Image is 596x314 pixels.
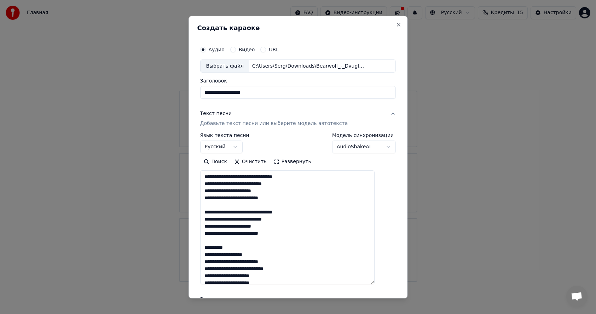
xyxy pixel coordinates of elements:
[200,78,396,83] label: Заголовок
[200,133,249,138] label: Язык текста песни
[200,120,348,127] p: Добавьте текст песни или выберите модель автотекста
[231,156,270,167] button: Очистить
[249,62,370,69] div: C:\Users\Serg\Downloads\Bearwolf_-_Dvuglavyjj_79232777.mp3
[201,59,249,72] div: Выбрать файл
[200,133,396,290] div: Текст песниДобавьте текст песни или выберите модель автотекста
[269,47,279,52] label: URL
[200,104,396,133] button: Текст песниДобавьте текст песни или выберите модель автотекста
[239,47,255,52] label: Видео
[332,133,396,138] label: Модель синхронизации
[197,24,399,31] h2: Создать караоке
[270,156,315,167] button: Развернуть
[200,156,231,167] button: Поиск
[209,47,225,52] label: Аудио
[200,110,232,117] div: Текст песни
[200,296,384,313] div: Видео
